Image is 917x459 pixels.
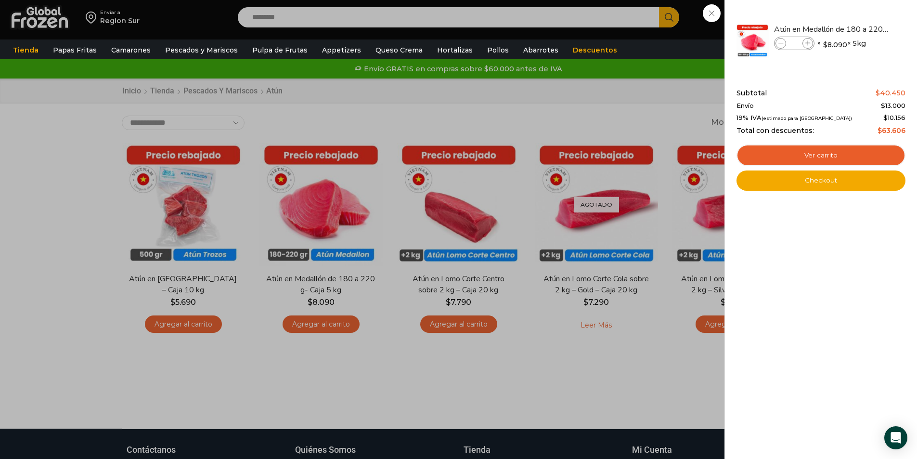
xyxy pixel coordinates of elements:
a: Pescados y Mariscos [160,41,243,59]
a: Papas Fritas [48,41,102,59]
a: Descuentos [568,41,622,59]
bdi: 40.450 [876,89,905,97]
span: $ [883,114,888,121]
span: × × 5kg [817,37,866,50]
a: Hortalizas [432,41,478,59]
a: Checkout [736,170,905,191]
bdi: 63.606 [878,126,905,135]
a: Tienda [8,41,43,59]
input: Product quantity [787,38,801,49]
div: Open Intercom Messenger [884,426,907,449]
a: Atún en Medallón de 180 a 220 g- Caja 5 kg [774,24,889,35]
span: Envío [736,102,754,110]
span: $ [881,102,885,109]
span: 19% IVA [736,114,852,122]
span: $ [823,40,827,50]
a: Pulpa de Frutas [247,41,312,59]
small: (estimado para [GEOGRAPHIC_DATA]) [762,116,852,121]
bdi: 8.090 [823,40,847,50]
a: Appetizers [317,41,366,59]
span: Total con descuentos: [736,127,814,135]
a: Camarones [106,41,155,59]
span: Subtotal [736,89,767,97]
span: $ [878,126,882,135]
span: $ [876,89,880,97]
a: Pollos [482,41,514,59]
a: Abarrotes [518,41,563,59]
bdi: 13.000 [881,102,905,109]
a: Ver carrito [736,144,905,167]
span: 10.156 [883,114,905,121]
a: Queso Crema [371,41,427,59]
